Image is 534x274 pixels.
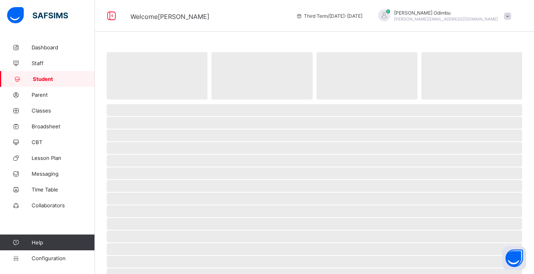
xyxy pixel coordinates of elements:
button: Open asap [502,246,526,270]
span: Messaging [32,171,95,177]
span: ‌ [107,155,522,167]
span: ‌ [107,205,522,217]
span: Configuration [32,255,94,261]
span: CBT [32,139,95,145]
span: [PERSON_NAME][EMAIL_ADDRESS][DOMAIN_NAME] [394,17,498,21]
span: ‌ [421,52,522,99]
span: ‌ [107,231,522,242]
span: Help [32,239,94,246]
span: ‌ [317,52,417,99]
span: ‌ [211,52,312,99]
span: ‌ [107,52,208,99]
span: Welcome [PERSON_NAME] [130,13,209,21]
span: [PERSON_NAME] Odimbu [394,10,498,16]
span: ‌ [107,256,522,268]
span: Time Table [32,186,95,193]
span: ‌ [107,218,522,230]
span: ‌ [107,117,522,129]
span: ‌ [107,104,522,116]
span: Classes [32,107,95,114]
img: safsims [7,7,68,24]
span: ‌ [107,243,522,255]
span: ‌ [107,167,522,179]
span: ‌ [107,193,522,205]
span: Dashboard [32,44,95,51]
span: Parent [32,92,95,98]
span: Staff [32,60,95,66]
span: Student [33,76,95,82]
span: ‌ [107,142,522,154]
span: session/term information [296,13,362,19]
div: ElizabethOdimbu [370,9,515,23]
span: Collaborators [32,202,95,208]
span: Lesson Plan [32,155,95,161]
span: ‌ [107,129,522,141]
span: ‌ [107,180,522,192]
span: Broadsheet [32,123,95,129]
